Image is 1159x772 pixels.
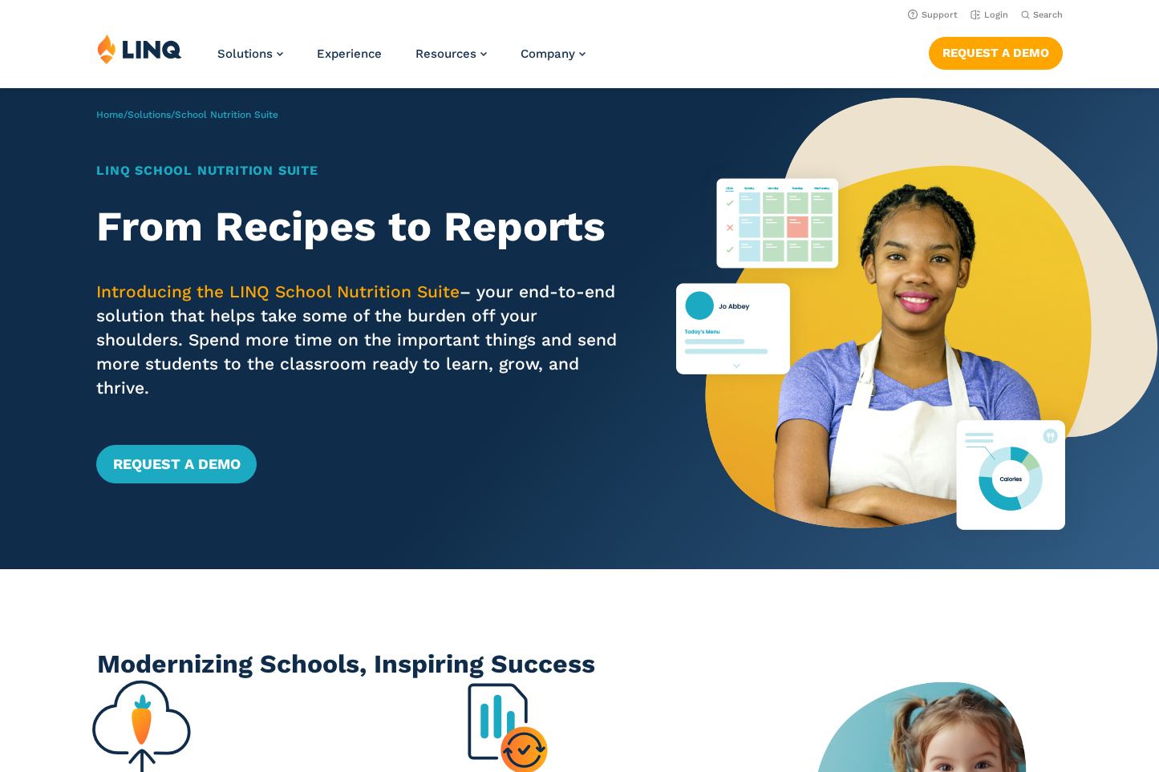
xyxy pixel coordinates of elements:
[676,88,1157,569] img: Nutrition Suite Launch
[96,445,256,483] a: Request a Demo
[1021,9,1063,21] button: Open Search Bar
[97,34,182,64] img: LINQ | K‑12 Software
[96,109,278,120] span: / /
[415,46,476,61] span: Resources
[521,46,586,61] a: Company
[1033,10,1063,20] span: Search
[929,37,1063,69] a: Request a Demo
[96,203,629,251] h2: From Recipes to Reports
[96,109,124,120] a: Home
[415,46,487,61] a: Resources
[217,46,273,61] span: Solutions
[96,280,629,400] p: – your end-to-end solution that helps take some of the burden off your shoulders. Spend more time...
[217,46,283,61] a: Solutions
[128,109,171,120] a: Solutions
[97,646,1063,682] h2: Modernizing Schools, Inspiring Success
[971,10,1008,20] a: Login
[217,34,586,87] nav: Primary Navigation
[521,46,575,61] span: Company
[929,34,1063,69] nav: Button Navigation
[96,281,460,301] span: Introducing the LINQ School Nutrition Suite
[96,161,629,180] h1: LINQ School Nutrition Suite
[317,46,382,61] a: Experience
[175,109,278,120] span: School Nutrition Suite
[908,10,958,20] a: Support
